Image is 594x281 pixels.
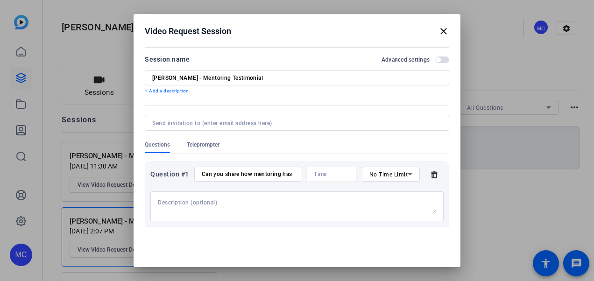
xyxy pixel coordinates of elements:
span: No Time Limit [369,171,408,178]
div: Question #1 [150,169,189,180]
p: + Add a description [145,87,449,95]
div: Video Request Session [145,26,449,37]
input: Send invitation to (enter email address here) [152,119,438,127]
span: Questions [145,141,170,148]
div: Session name [145,54,190,65]
span: Teleprompter [187,141,219,148]
input: Enter your question here [202,170,294,178]
input: Enter Session Name [152,74,442,82]
mat-icon: close [438,26,449,37]
input: Time [314,170,349,178]
h2: Advanced settings [382,56,430,63]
